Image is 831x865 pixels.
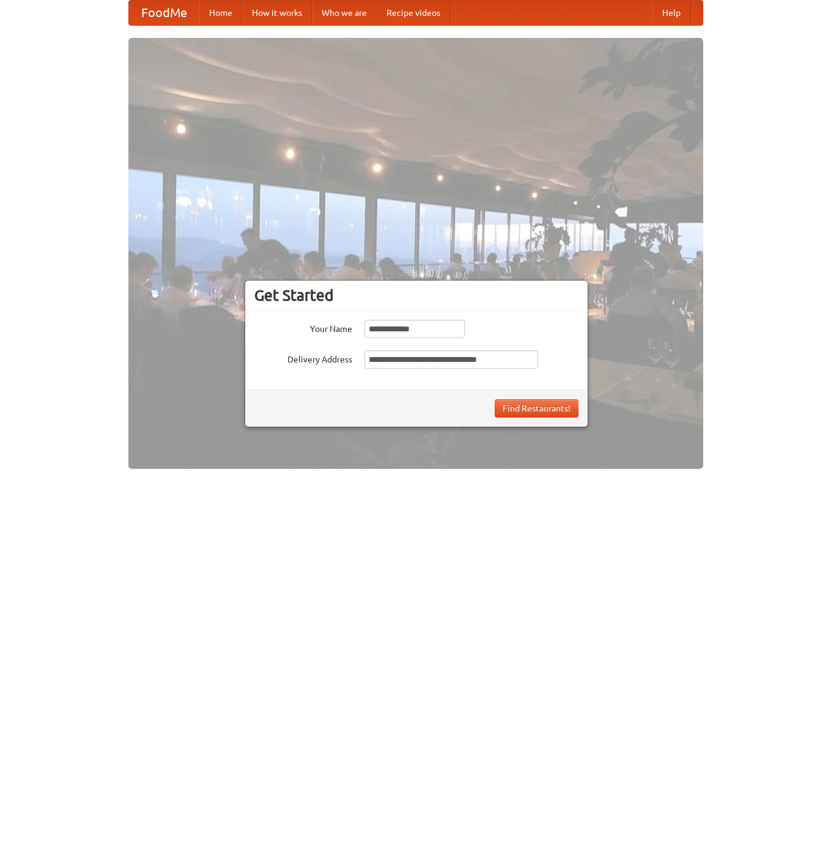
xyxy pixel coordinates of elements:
a: Recipe videos [377,1,450,25]
a: How it works [242,1,312,25]
a: Home [199,1,242,25]
button: Find Restaurants! [495,399,578,418]
a: FoodMe [129,1,199,25]
a: Who we are [312,1,377,25]
a: Help [652,1,690,25]
h3: Get Started [254,286,578,304]
label: Your Name [254,320,352,335]
label: Delivery Address [254,350,352,366]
